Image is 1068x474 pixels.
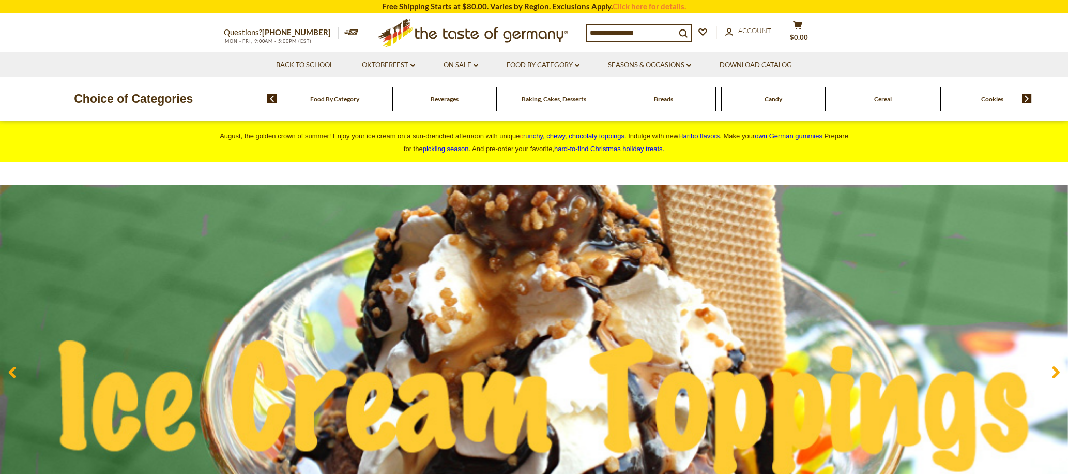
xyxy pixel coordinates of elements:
[554,145,663,153] a: hard-to-find Christmas holiday treats
[362,60,415,71] a: Oktoberfest
[981,95,1003,103] a: Cookies
[1022,94,1032,103] img: next arrow
[507,60,579,71] a: Food By Category
[431,95,459,103] a: Beverages
[224,26,339,39] p: Questions?
[224,38,312,44] span: MON - FRI, 9:00AM - 5:00PM (EST)
[608,60,691,71] a: Seasons & Occasions
[220,132,848,153] span: August, the golden crown of summer! Enjoy your ice cream on a sun-drenched afternoon with unique ...
[276,60,333,71] a: Back to School
[765,95,782,103] a: Candy
[738,26,771,35] span: Account
[520,132,624,140] a: crunchy, chewy, chocolaty toppings
[782,20,813,46] button: $0.00
[755,132,822,140] span: own German gummies
[423,145,469,153] a: pickling season
[725,25,771,37] a: Account
[310,95,359,103] a: Food By Category
[874,95,892,103] a: Cereal
[267,94,277,103] img: previous arrow
[523,132,624,140] span: runchy, chewy, chocolaty toppings
[444,60,478,71] a: On Sale
[554,145,664,153] span: .
[755,132,824,140] a: own German gummies.
[720,60,792,71] a: Download Catalog
[678,132,720,140] a: Haribo flavors
[654,95,673,103] a: Breads
[613,2,686,11] a: Click here for details.
[522,95,586,103] a: Baking, Cakes, Desserts
[790,33,808,41] span: $0.00
[262,27,331,37] a: [PHONE_NUMBER]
